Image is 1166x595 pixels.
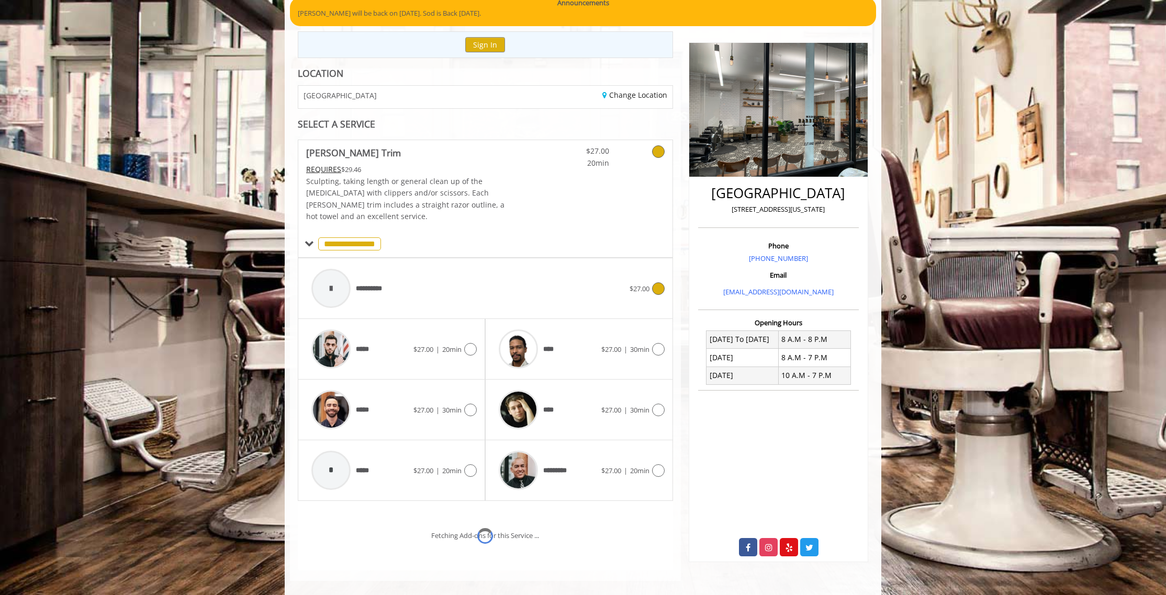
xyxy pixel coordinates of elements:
[601,466,621,475] span: $27.00
[413,405,433,415] span: $27.00
[442,345,462,354] span: 20min
[778,349,850,367] td: 8 A.M - 7 P.M
[413,466,433,475] span: $27.00
[707,367,779,384] td: [DATE]
[749,254,808,263] a: [PHONE_NUMBER]
[707,349,779,367] td: [DATE]
[601,405,621,415] span: $27.00
[465,37,505,52] button: Sign In
[630,284,649,293] span: $27.00
[306,145,401,160] b: [PERSON_NAME] Trim
[630,405,649,415] span: 30min
[624,466,627,475] span: |
[431,530,539,541] div: Fetching Add-ons for this Service ...
[723,287,834,296] a: [EMAIL_ADDRESS][DOMAIN_NAME]
[442,405,462,415] span: 30min
[630,466,649,475] span: 20min
[707,330,779,348] td: [DATE] To [DATE]
[547,145,609,157] span: $27.00
[413,345,433,354] span: $27.00
[701,186,856,201] h2: [GEOGRAPHIC_DATA]
[602,90,667,100] a: Change Location
[701,204,856,215] p: [STREET_ADDRESS][US_STATE]
[778,330,850,348] td: 8 A.M - 8 P.M
[624,345,627,354] span: |
[436,466,440,475] span: |
[547,157,609,169] span: 20min
[436,405,440,415] span: |
[304,91,377,99] span: [GEOGRAPHIC_DATA]
[630,345,649,354] span: 30min
[701,271,856,279] h3: Email
[778,367,850,384] td: 10 A.M - 7 P.M
[298,67,343,79] b: LOCATION
[601,345,621,354] span: $27.00
[701,242,856,249] h3: Phone
[442,466,462,475] span: 20min
[624,405,627,415] span: |
[306,176,517,223] p: Sculpting, taking length or general clean up of the [MEDICAL_DATA] with clippers and/or scissors....
[298,119,673,129] div: SELECT A SERVICE
[436,345,440,354] span: |
[306,164,341,174] span: This service needs some Advance to be paid before we block your appointment
[306,164,517,175] div: $29.46
[298,8,868,19] p: [PERSON_NAME] will be back on [DATE]. Sod is Back [DATE].
[698,319,859,326] h3: Opening Hours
